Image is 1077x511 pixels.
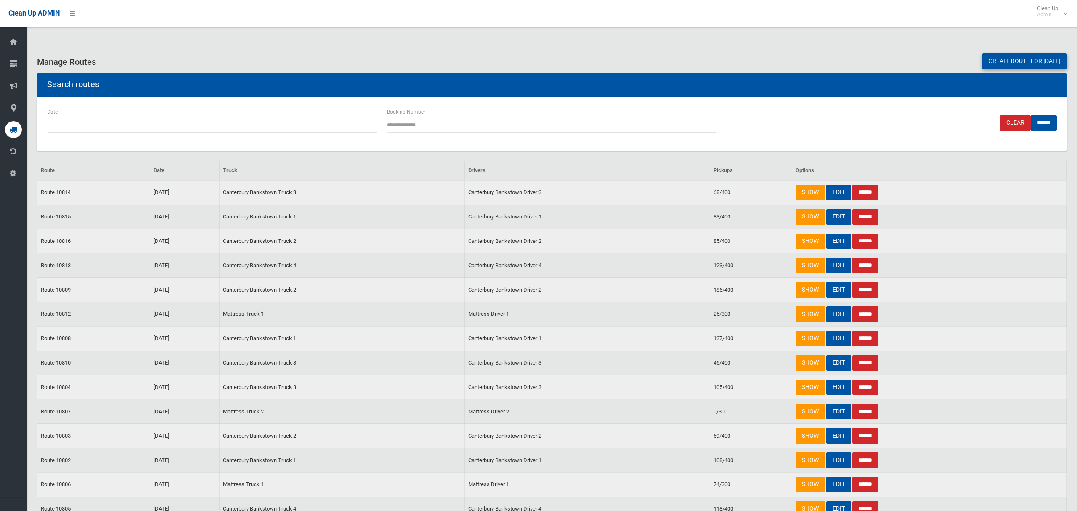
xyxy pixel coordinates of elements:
[37,278,150,302] td: Route 10809
[150,302,220,327] td: [DATE]
[37,229,150,253] td: Route 10816
[220,205,465,229] td: Canterbury Bankstown Truck 1
[826,404,851,419] a: EDIT
[464,229,710,253] td: Canterbury Bankstown Driver 2
[220,472,465,497] td: Mattress Truck 1
[220,424,465,448] td: Canterbury Bankstown Truck 2
[464,180,710,205] td: Canterbury Bankstown Driver 3
[464,351,710,375] td: Canterbury Bankstown Driver 3
[150,180,220,205] td: [DATE]
[826,234,851,249] a: EDIT
[47,107,58,117] label: Date
[796,428,825,444] a: SHOW
[826,428,851,444] a: EDIT
[464,448,710,473] td: Canterbury Bankstown Driver 1
[464,472,710,497] td: Mattress Driver 1
[826,452,851,468] a: EDIT
[150,253,220,278] td: [DATE]
[826,477,851,492] a: EDIT
[387,107,425,117] label: Booking Number
[150,472,220,497] td: [DATE]
[37,57,1067,67] h3: Manage Routes
[37,472,150,497] td: Route 10806
[464,424,710,448] td: Canterbury Bankstown Driver 2
[710,229,792,253] td: 85/400
[1033,5,1066,18] span: Clean Up
[710,399,792,424] td: 0/300
[796,404,825,419] a: SHOW
[220,448,465,473] td: Canterbury Bankstown Truck 1
[796,185,825,200] a: SHOW
[150,424,220,448] td: [DATE]
[220,351,465,375] td: Canterbury Bankstown Truck 3
[710,326,792,351] td: 137/400
[464,375,710,399] td: Canterbury Bankstown Driver 3
[464,253,710,278] td: Canterbury Bankstown Driver 4
[150,326,220,351] td: [DATE]
[710,278,792,302] td: 186/400
[710,302,792,327] td: 25/300
[796,234,825,249] a: SHOW
[37,448,150,473] td: Route 10802
[220,180,465,205] td: Canterbury Bankstown Truck 3
[464,326,710,351] td: Canterbury Bankstown Driver 1
[37,180,150,205] td: Route 10814
[826,282,851,298] a: EDIT
[220,253,465,278] td: Canterbury Bankstown Truck 4
[710,253,792,278] td: 123/400
[710,205,792,229] td: 83/400
[710,424,792,448] td: 59/400
[792,161,1067,180] th: Options
[826,331,851,346] a: EDIT
[220,302,465,327] td: Mattress Truck 1
[464,205,710,229] td: Canterbury Bankstown Driver 1
[150,205,220,229] td: [DATE]
[37,326,150,351] td: Route 10808
[150,448,220,473] td: [DATE]
[1000,115,1031,131] a: Clear
[220,375,465,399] td: Canterbury Bankstown Truck 3
[796,380,825,395] a: SHOW
[37,161,150,180] th: Route
[796,331,825,346] a: SHOW
[37,302,150,327] td: Route 10812
[796,306,825,322] a: SHOW
[710,180,792,205] td: 68/400
[796,355,825,371] a: SHOW
[796,209,825,225] a: SHOW
[710,448,792,473] td: 108/400
[220,399,465,424] td: Mattress Truck 2
[220,278,465,302] td: Canterbury Bankstown Truck 2
[710,161,792,180] th: Pickups
[464,278,710,302] td: Canterbury Bankstown Driver 2
[796,282,825,298] a: SHOW
[150,399,220,424] td: [DATE]
[150,375,220,399] td: [DATE]
[826,380,851,395] a: EDIT
[710,472,792,497] td: 74/300
[710,375,792,399] td: 105/400
[220,326,465,351] td: Canterbury Bankstown Truck 1
[8,9,60,17] span: Clean Up ADMIN
[796,452,825,468] a: SHOW
[464,399,710,424] td: Mattress Driver 2
[1037,11,1058,18] small: Admin
[796,477,825,492] a: SHOW
[150,351,220,375] td: [DATE]
[150,161,220,180] th: Date
[826,185,851,200] a: EDIT
[37,205,150,229] td: Route 10815
[37,424,150,448] td: Route 10803
[150,278,220,302] td: [DATE]
[37,399,150,424] td: Route 10807
[220,229,465,253] td: Canterbury Bankstown Truck 2
[37,351,150,375] td: Route 10810
[220,161,465,180] th: Truck
[982,53,1067,69] a: Create route for [DATE]
[826,258,851,273] a: EDIT
[826,209,851,225] a: EDIT
[37,375,150,399] td: Route 10804
[150,229,220,253] td: [DATE]
[826,306,851,322] a: EDIT
[796,258,825,273] a: SHOW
